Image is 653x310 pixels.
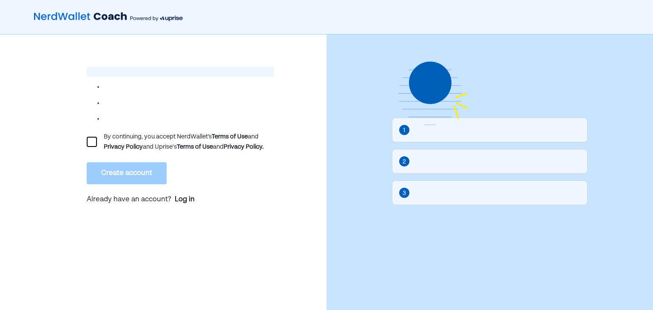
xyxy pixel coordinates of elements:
div: Privacy Policy. [224,142,264,152]
button: Create account [87,162,167,184]
div: 3 [403,189,406,198]
div: 2 [403,157,406,166]
a: Log in [175,194,195,205]
div: Privacy Policy [104,142,143,152]
div: 1 [403,126,405,135]
p: Already have an account? [87,194,275,206]
div: By continuing, you accept NerdWallet’s and and Uprise's and [104,132,275,152]
div: Terms of Use [212,132,248,142]
div: Terms of Use [177,142,213,152]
